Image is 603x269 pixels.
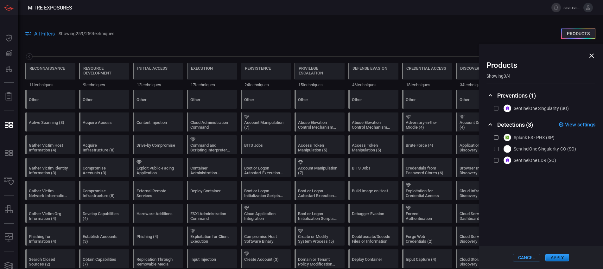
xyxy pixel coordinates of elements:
div: Cloud Administration Command [190,120,230,130]
div: T1587: Develop Capabilities [79,204,129,223]
div: Application Window Discovery [460,143,499,152]
div: Persistence [245,66,271,71]
div: Boot or Logon Initialization Scripts (5) [244,189,284,198]
div: Cloud Service Dashboard [460,211,499,221]
div: T1557: Adversary-in-the-Middle [402,112,452,131]
div: Deobfuscate/Decode Files or Information [352,234,391,244]
div: Compromise Accounts (3) [83,166,122,175]
div: Other [79,90,129,109]
div: External Remote Services [136,189,176,198]
div: T1619: Cloud Storage Object Discovery [456,249,506,268]
div: 46 techniques [348,80,398,90]
button: Dashboard [1,30,16,46]
button: MITRE - Detection Posture [1,145,16,161]
div: 34 techniques [456,80,506,90]
div: T1592: Gather Victim Host Information [25,135,75,154]
button: Compliance Monitoring [1,230,16,245]
div: T1548: Abuse Elevation Control Mechanism [295,112,345,131]
p: Showing 259 / 259 techniques [59,31,114,36]
div: T1197: BITS Jobs [348,158,398,177]
div: 18 techniques [402,80,452,90]
div: TA0043: Reconnaissanceundefined [25,63,75,90]
div: T1584: Compromise Infrastructure [79,181,129,200]
div: Initial Access [137,66,168,71]
div: TA0042: Resource Developmentundefined [79,63,129,90]
span: Showing 0 / 4 [486,74,595,79]
span: View settings [565,122,595,128]
div: T1586: Compromise Accounts [79,158,129,177]
div: T1622: Debugger Evasion [348,204,398,223]
div: Cloud Application Integration [244,211,284,221]
div: Phishing (4) [136,234,176,244]
div: T1585: Establish Accounts [79,227,129,246]
div: T1671: Cloud Application Integration [241,204,291,223]
span: sira.casper [563,5,581,10]
div: Abuse Elevation Control Mechanism (6) [298,120,338,130]
div: Other [456,90,506,109]
div: Other [298,97,338,107]
div: T1580: Cloud Infrastructure Discovery [456,181,506,200]
div: T1595: Active Scanning [25,112,75,131]
div: Other [187,90,237,109]
div: Input Injection [190,257,230,266]
div: T1098: Account Manipulation [241,112,291,131]
div: Exploitation for Client Execution [190,234,230,244]
div: Gather Victim Identity Information (3) [29,166,68,175]
div: Browser Information Discovery [460,166,499,175]
div: Privilege Escalation [299,66,340,75]
div: T1547: Boot or Logon Autostart Execution [295,181,345,200]
div: Account Manipulation (7) [298,166,338,175]
div: TA0001: Initial Accessundefined [133,63,183,90]
div: Account Manipulation (7) [244,120,284,130]
div: TA0005: Defense Evasionundefined [348,63,398,90]
div: T1554: Compromise Host Software Binary [241,227,291,246]
div: BITS Jobs [352,166,391,175]
div: Abuse Elevation Control Mechanism (6) [352,120,391,130]
div: Other [83,97,122,107]
div: Debugger Evasion [352,211,391,221]
div: T1059: Command and Scripting Interpreter [187,135,237,154]
button: SentinelOne Singularity-CO (SO) [494,145,576,152]
div: Exploit Public-Facing Application [136,166,176,175]
div: TA0006: Credential Accessundefined [402,63,452,90]
div: Active Scanning (3) [29,120,68,130]
div: Forced Authentication [406,211,445,221]
div: Cloud Storage Object Discovery [460,257,499,266]
div: Exploitation for Credential Access [406,189,445,198]
div: Phishing for Information (4) [29,234,68,244]
div: Forge Web Credentials (2) [406,234,445,244]
div: T1555: Credentials from Password Stores [402,158,452,177]
div: T1589: Gather Victim Identity Information [25,158,75,177]
div: T1590: Gather Victim Network Information [25,181,75,200]
div: Create or Modify System Process (5) [298,234,338,244]
div: T1136: Create Account [241,249,291,268]
div: 17 techniques [187,80,237,90]
div: 15 techniques [295,80,345,90]
div: Gather Victim Org Information (4) [29,211,68,221]
div: Other [352,97,391,107]
div: T1037: Boot or Logon Initialization Scripts [241,181,291,200]
div: T1212: Exploitation for Credential Access [402,181,452,200]
div: Establish Accounts (3) [83,234,122,244]
div: Discovery [460,66,482,71]
span: Products [486,61,595,70]
div: T1548: Abuse Elevation Control Mechanism [348,112,398,131]
span: Preventions ( 1 ) [497,92,536,99]
div: T1583: Acquire Infrastructure [79,135,129,154]
div: T1133: External Remote Services [133,181,183,200]
button: Preventions [1,61,16,76]
div: T1484: Domain or Tenant Policy Modification [295,249,345,268]
div: 24 techniques [241,80,291,90]
div: T1547: Boot or Logon Autostart Execution [241,158,291,177]
div: Reconnaissance [29,66,65,71]
div: T1189: Drive-by Compromise [133,135,183,154]
div: T1098: Account Manipulation [295,158,345,177]
div: T1203: Exploitation for Client Execution [187,227,237,246]
button: Detections (3)View settings [486,121,595,133]
div: Command and Scripting Interpreter (12) [190,143,230,152]
button: Products [561,29,595,39]
div: T1200: Hardware Additions [133,204,183,223]
div: Account Discovery (4) [460,120,499,130]
div: T1190: Exploit Public-Facing Application [133,158,183,177]
div: T1010: Application Window Discovery [456,135,506,154]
